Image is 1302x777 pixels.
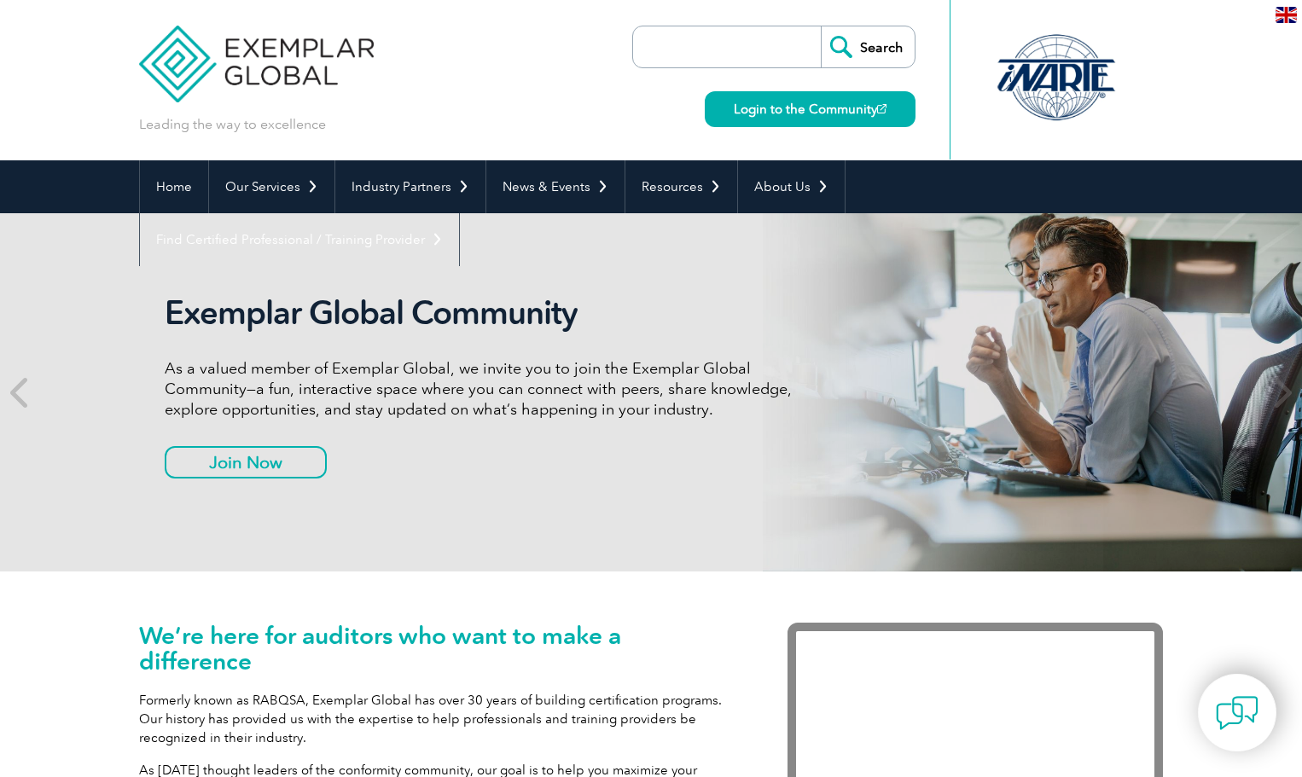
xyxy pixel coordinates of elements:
[165,293,805,333] h2: Exemplar Global Community
[140,213,459,266] a: Find Certified Professional / Training Provider
[165,358,805,420] p: As a valued member of Exemplar Global, we invite you to join the Exemplar Global Community—a fun,...
[877,104,886,113] img: open_square.png
[1216,692,1258,734] img: contact-chat.png
[625,160,737,213] a: Resources
[738,160,845,213] a: About Us
[486,160,625,213] a: News & Events
[821,26,915,67] input: Search
[705,91,915,127] a: Login to the Community
[139,691,736,747] p: Formerly known as RABQSA, Exemplar Global has over 30 years of building certification programs. O...
[1276,7,1297,23] img: en
[165,446,327,478] a: Join Now
[139,115,326,134] p: Leading the way to excellence
[209,160,334,213] a: Our Services
[139,623,736,674] h1: We’re here for auditors who want to make a difference
[335,160,485,213] a: Industry Partners
[140,160,208,213] a: Home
